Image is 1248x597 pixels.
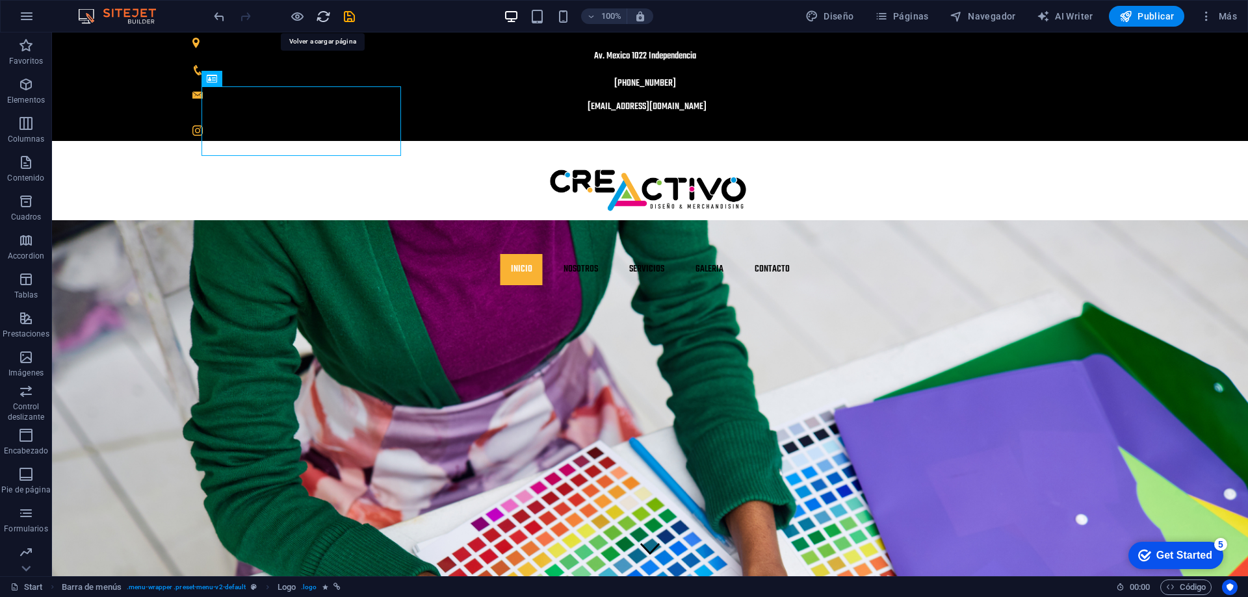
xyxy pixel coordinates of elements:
[8,134,45,144] p: Columnas
[3,329,49,339] p: Prestaciones
[1109,6,1185,27] button: Publicar
[1037,10,1093,23] span: AI Writer
[11,212,42,222] p: Cuadros
[322,583,328,591] i: El elemento contiene una animación
[950,10,1016,23] span: Navegador
[341,8,357,24] button: save
[870,6,934,27] button: Páginas
[634,10,646,22] i: Al redimensionar, ajustar el nivel de zoom automáticamente para ajustarse al dispositivo elegido.
[10,579,43,595] a: Haz clic para cancelar la selección y doble clic para abrir páginas
[7,173,44,183] p: Contenido
[7,95,45,105] p: Elementos
[1166,579,1206,595] span: Código
[800,6,859,27] div: Diseño (Ctrl+Alt+Y)
[875,10,929,23] span: Páginas
[1,485,50,495] p: Pie de página
[251,583,257,591] i: Este elemento es un preajuste personalizable
[212,9,227,24] i: Deshacer: Cambiar orientación (Ctrl+Z)
[62,579,122,595] span: Haz clic para seleccionar y doble clic para editar
[75,8,172,24] img: Editor Logo
[315,8,331,24] button: reload
[211,8,227,24] button: undo
[8,251,44,261] p: Accordion
[805,10,854,23] span: Diseño
[14,290,38,300] p: Tablas
[333,583,341,591] i: Este elemento está vinculado
[944,6,1021,27] button: Navegador
[1116,579,1150,595] h6: Tiempo de la sesión
[800,6,859,27] button: Diseño
[127,579,246,595] span: . menu-wrapper .preset-menu-v2-default
[4,446,48,456] p: Encabezado
[62,579,341,595] nav: breadcrumb
[38,14,94,26] div: Get Started
[1195,6,1242,27] button: Más
[1130,579,1150,595] span: 00 00
[278,579,296,595] span: Haz clic para seleccionar y doble clic para editar
[10,6,105,34] div: Get Started 5 items remaining, 0% complete
[301,579,317,595] span: . logo
[1032,6,1098,27] button: AI Writer
[1200,10,1237,23] span: Más
[9,56,43,66] p: Favoritos
[1139,582,1141,592] span: :
[601,8,621,24] h6: 100%
[1160,579,1212,595] button: Código
[581,8,627,24] button: 100%
[1222,579,1238,595] button: Usercentrics
[96,3,109,16] div: 5
[8,368,44,378] p: Imágenes
[4,524,47,534] p: Formularios
[1119,10,1175,23] span: Publicar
